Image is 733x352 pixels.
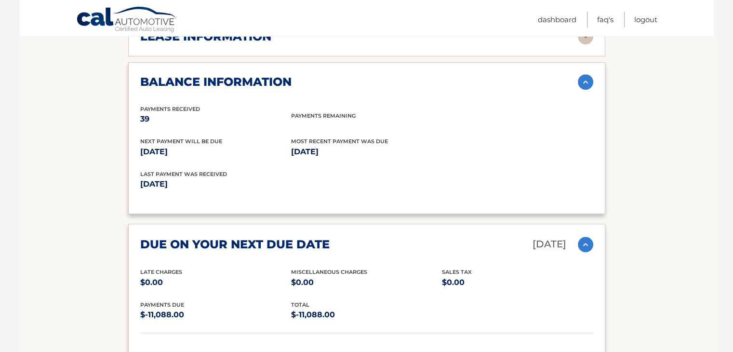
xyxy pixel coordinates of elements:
span: total [291,301,309,308]
span: Payments Due [140,301,184,308]
p: $0.00 [291,276,442,289]
h2: balance information [140,75,292,89]
span: Payments Received [140,106,200,112]
a: FAQ's [597,12,613,27]
span: Sales Tax [442,269,472,275]
p: [DATE] [291,145,442,159]
span: Late Charges [140,269,182,275]
p: $-11,088.00 [140,308,291,322]
p: [DATE] [533,236,566,253]
a: Cal Automotive [76,6,177,34]
p: $0.00 [442,276,593,289]
img: accordion-active.svg [578,237,593,252]
span: Miscellaneous Charges [291,269,367,275]
span: Most Recent Payment Was Due [291,138,388,145]
a: Logout [634,12,657,27]
p: $0.00 [140,276,291,289]
p: [DATE] [140,177,367,191]
span: Last Payment was received [140,171,227,177]
p: $-11,088.00 [291,308,442,322]
span: Next Payment will be due [140,138,222,145]
span: Payments Remaining [291,112,356,119]
h2: due on your next due date [140,237,330,252]
p: 39 [140,112,291,126]
img: accordion-active.svg [578,74,593,90]
p: [DATE] [140,145,291,159]
a: Dashboard [538,12,576,27]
